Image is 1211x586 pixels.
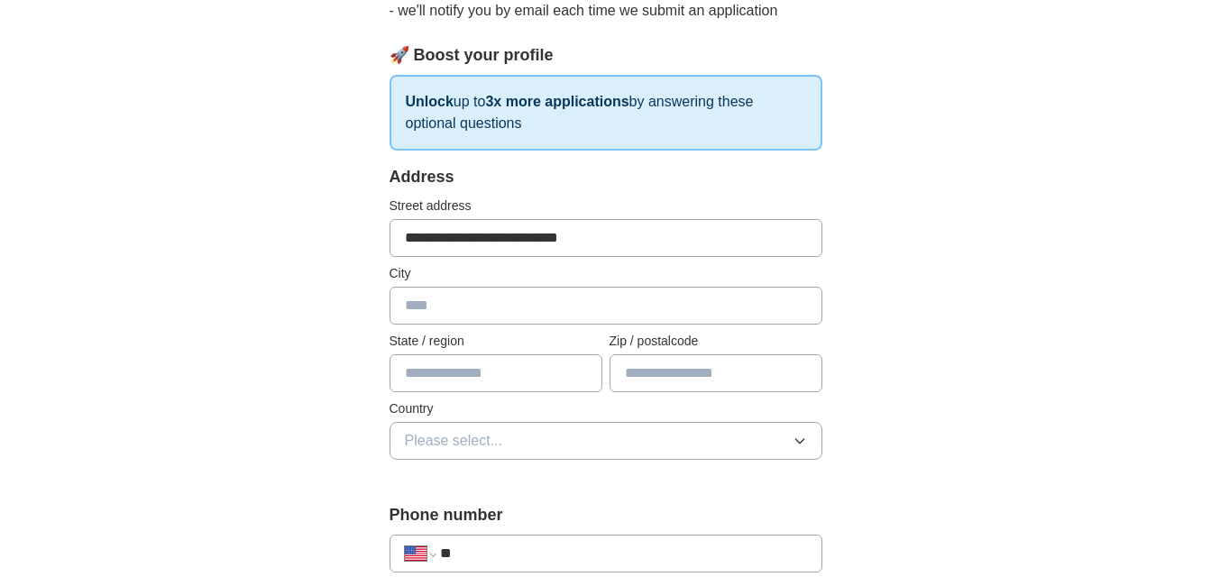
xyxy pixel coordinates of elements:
div: 🚀 Boost your profile [390,43,822,68]
label: Zip / postalcode [610,332,822,351]
span: Please select... [405,430,503,452]
label: Street address [390,197,822,215]
label: City [390,264,822,283]
label: Country [390,399,822,418]
label: Phone number [390,503,822,527]
strong: 3x more applications [485,94,628,109]
p: up to by answering these optional questions [390,75,822,151]
strong: Unlock [406,94,454,109]
label: State / region [390,332,602,351]
button: Please select... [390,422,822,460]
div: Address [390,165,822,189]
